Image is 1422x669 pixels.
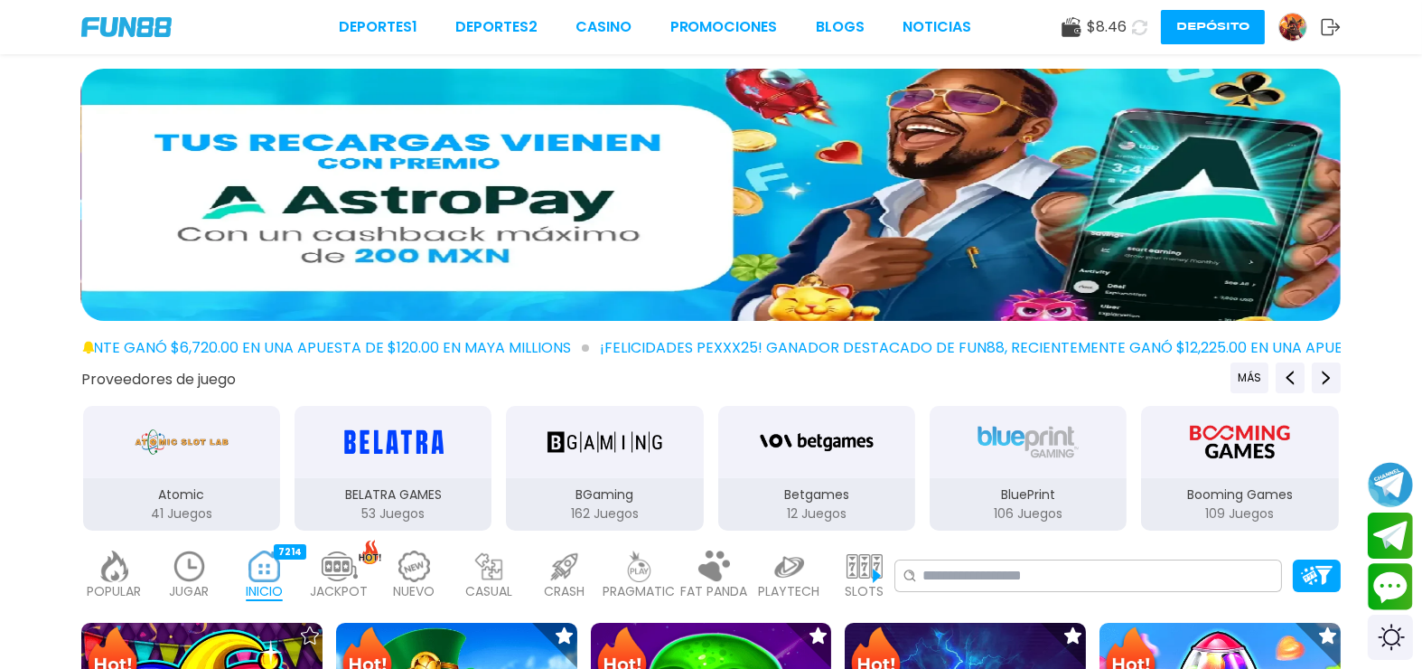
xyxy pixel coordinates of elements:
[847,551,883,582] img: slots_light.webp
[76,404,287,532] button: Atomic
[1312,363,1341,393] button: Next providers
[930,504,1127,523] p: 106 Juegos
[311,582,369,601] p: JACKPOT
[760,417,874,467] img: Betgames
[322,551,358,582] img: jackpot_light.webp
[759,582,820,601] p: PLAYTECH
[506,485,703,504] p: BGaming
[397,551,433,582] img: new_light.webp
[816,16,865,38] a: BLOGS
[170,582,210,601] p: JUGAR
[971,417,1085,467] img: BluePrint
[603,582,676,601] p: PRAGMATIC
[466,582,513,601] p: CASUAL
[1301,566,1333,585] img: Platform Filter
[359,540,381,564] img: hot
[455,16,538,38] a: Deportes2
[1368,461,1413,508] button: Join telegram channel
[274,544,306,560] div: 7214
[81,370,236,389] button: Proveedores de juego
[1278,13,1321,42] a: Avatar
[681,582,748,601] p: FAT PANDA
[547,417,661,467] img: BGaming
[287,404,499,532] button: BELATRA GAMES
[394,582,435,601] p: NUEVO
[172,551,208,582] img: recent_light.webp
[336,417,450,467] img: BELATRA GAMES
[718,504,915,523] p: 12 Juegos
[88,582,142,601] p: POPULAR
[81,69,1341,321] img: 15% de cash back pagando con AstroPay
[544,582,585,601] p: CRASH
[1141,504,1338,523] p: 109 Juegos
[506,504,703,523] p: 162 Juegos
[83,504,280,523] p: 41 Juegos
[295,504,491,523] p: 53 Juegos
[1087,16,1127,38] span: $ 8.46
[499,404,710,532] button: BGaming
[845,582,884,601] p: SLOTS
[1161,10,1265,44] button: Depósito
[295,485,491,504] p: BELATRA GAMES
[97,551,133,582] img: popular_light.webp
[339,16,417,38] a: Deportes1
[697,551,733,582] img: fat_panda_light.webp
[1183,417,1296,467] img: Booming Games
[1134,404,1345,532] button: Booming Games
[772,551,808,582] img: playtech_light.webp
[1141,485,1338,504] p: Booming Games
[1276,363,1305,393] button: Previous providers
[903,16,971,38] a: NOTICIAS
[1368,513,1413,560] button: Join telegram
[131,417,232,467] img: Atomic
[930,485,1127,504] p: BluePrint
[1368,563,1413,610] button: Contact customer service
[81,17,172,37] img: Company Logo
[1279,14,1306,41] img: Avatar
[83,485,280,504] p: Atomic
[922,404,1134,532] button: BluePrint
[670,16,778,38] a: Promociones
[711,404,922,532] button: Betgames
[472,551,508,582] img: casual_light.webp
[575,16,631,38] a: CASINO
[718,485,915,504] p: Betgames
[622,551,658,582] img: pragmatic_light.webp
[1230,363,1268,393] button: Previous providers
[247,551,283,582] img: home_active.webp
[246,582,283,601] p: INICIO
[547,551,583,582] img: crash_light.webp
[1368,615,1413,660] div: Switch theme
